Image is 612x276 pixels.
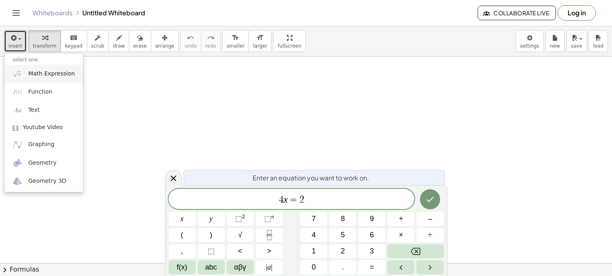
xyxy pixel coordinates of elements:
[198,244,225,258] button: Placeholder
[227,43,244,49] span: smaller
[256,212,283,226] button: Superscript
[550,43,560,49] span: new
[264,215,271,223] span: ⬚
[28,177,66,185] span: Geometry 3D
[28,140,54,148] span: Graphing
[10,6,23,19] button: Toggle navigation
[238,230,242,240] span: √
[32,9,73,17] a: Whiteboards
[205,43,216,49] span: redo
[13,158,23,168] img: ggb-geometry.svg
[227,228,254,242] button: Square root
[109,30,130,52] button: draw
[312,213,316,224] span: 7
[271,263,273,271] span: |
[300,212,327,226] button: 7
[65,43,83,49] span: keypad
[210,230,212,240] span: )
[329,244,356,258] button: 2
[300,228,327,242] button: 4
[4,55,83,65] li: select one:
[4,83,83,101] a: Function
[329,260,356,274] button: .
[227,244,254,258] button: Less than
[4,101,83,119] a: Text
[478,6,556,20] button: Collaborate Live
[205,262,217,273] span: abc
[249,30,272,52] button: format_sizelarger
[13,87,23,97] img: f_x.png
[13,69,23,79] img: sqrt_x.png
[207,33,215,43] i: redo
[177,262,187,273] span: f(x)
[13,105,23,115] img: Aa.png
[181,246,183,257] span: ,
[300,260,327,274] button: 0
[28,159,56,167] span: Geometry
[187,33,194,43] i: undo
[227,260,254,274] button: Greek alphabet
[8,43,22,49] span: insert
[284,194,288,205] var: x
[209,213,213,224] span: y
[113,43,125,49] span: draw
[33,43,56,49] span: transform
[520,43,539,49] span: settings
[4,30,27,52] button: insert
[28,106,40,114] span: Text
[312,230,316,240] span: 4
[4,172,83,190] a: Geometry 3D
[485,9,549,17] span: Collaborate Live
[266,262,272,273] span: a
[13,176,23,186] img: ggb-3d.svg
[181,230,183,240] span: (
[299,195,304,205] span: 2
[341,230,345,240] span: 5
[28,88,52,96] span: Function
[227,212,254,226] button: Squared
[23,123,63,132] span: Youtube Video
[273,30,305,52] button: fullscreen
[253,173,369,183] span: Enter an equation you want to work on.
[256,228,283,242] button: Fraction
[4,65,83,83] a: Math Expression
[342,262,344,273] span: .
[61,30,87,52] button: keyboardkeypad
[198,260,225,274] button: Alphabet
[416,212,443,226] button: Minus
[312,246,316,257] span: 1
[238,246,242,257] span: <
[155,43,174,49] span: arrange
[201,30,221,52] button: redoredo
[266,263,267,271] span: |
[70,33,77,43] i: keyboard
[256,33,264,43] i: format_size
[169,244,196,258] button: ,
[358,228,385,242] button: 6
[329,228,356,242] button: 5
[387,244,443,258] button: Backspace
[370,213,374,224] span: 9
[566,30,587,52] button: save
[271,213,274,220] sup: n
[180,30,201,52] button: undoundo
[13,140,23,150] img: ggb-graphing.svg
[428,213,432,224] span: –
[151,30,179,52] button: arrange
[208,246,215,257] span: ⬚
[4,154,83,172] a: Geometry
[133,43,146,49] span: erase
[129,30,151,52] button: erase
[28,30,61,52] button: transform
[169,228,196,242] button: (
[399,213,403,224] span: +
[387,260,414,274] button: Left arrow
[235,215,242,223] span: ⬚
[341,213,345,224] span: 8
[370,246,374,257] span: 3
[300,244,327,258] button: 1
[571,43,582,49] span: save
[185,43,197,49] span: undo
[370,230,374,240] span: 6
[558,5,596,21] button: Log in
